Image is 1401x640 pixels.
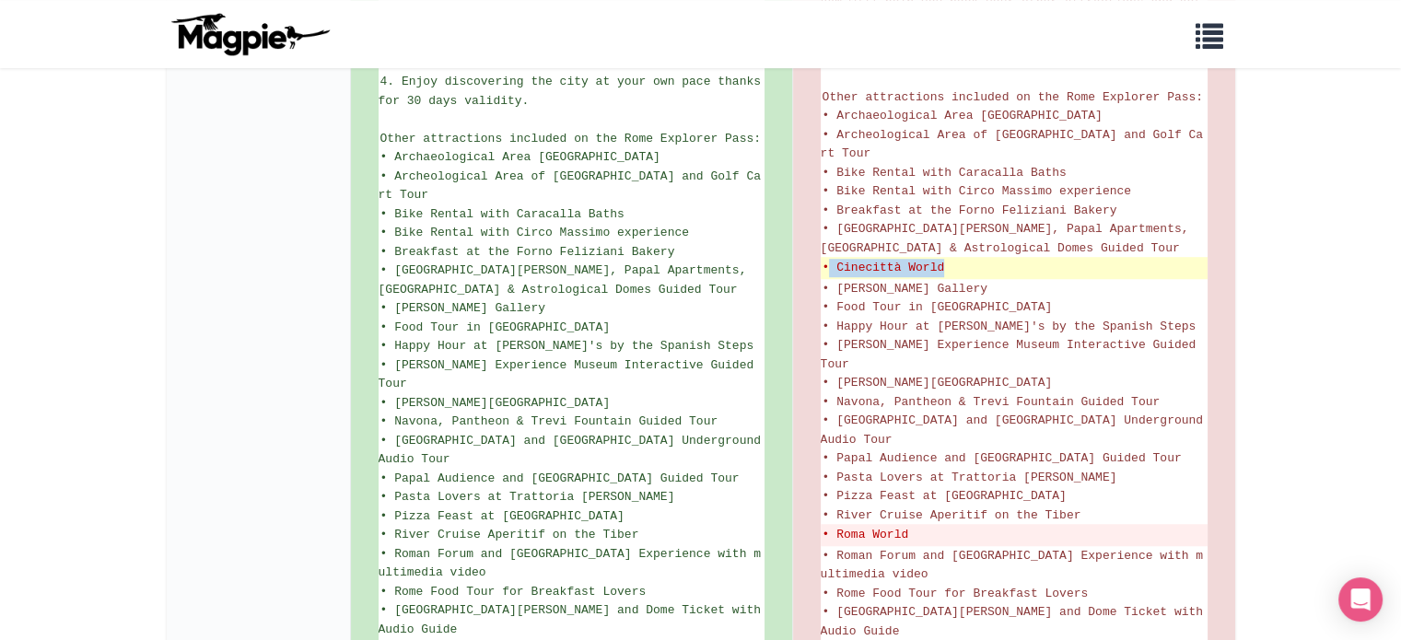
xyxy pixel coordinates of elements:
[823,204,1117,217] span: • Breakfast at the Forno Feliziani Bakery
[823,184,1131,198] span: • Bike Rental with Circo Massimo experience
[823,376,1053,390] span: • [PERSON_NAME][GEOGRAPHIC_DATA]
[823,471,1117,484] span: • Pasta Lovers at Trattoria [PERSON_NAME]
[823,395,1161,409] span: • Navona, Pantheon & Trevi Fountain Guided Tour
[380,414,718,428] span: • Navona, Pantheon & Trevi Fountain Guided Tour
[380,490,675,504] span: • Pasta Lovers at Trattoria [PERSON_NAME]
[821,338,1203,371] span: • [PERSON_NAME] Experience Museum Interactive Guided Tour
[380,528,639,541] span: • River Cruise Aperitif on the Tiber
[380,320,611,334] span: • Food Tour in [GEOGRAPHIC_DATA]
[380,245,675,259] span: • Breakfast at the Forno Feliziani Bakery
[380,396,611,410] span: • [PERSON_NAME][GEOGRAPHIC_DATA]
[379,169,761,203] span: • Archeological Area of [GEOGRAPHIC_DATA] and Golf Cart Tour
[379,603,768,636] span: • [GEOGRAPHIC_DATA][PERSON_NAME] and Dome Ticket with Audio Guide
[380,339,754,353] span: • Happy Hour at [PERSON_NAME]'s by the Spanish Steps
[821,413,1210,447] span: • [GEOGRAPHIC_DATA] and [GEOGRAPHIC_DATA] Underground Audio Tour
[167,12,333,56] img: logo-ab69f6fb50320c5b225c76a69d11143b.png
[379,547,761,580] span: • Roman Forum and [GEOGRAPHIC_DATA] Experience with multimedia video
[379,263,754,297] span: • [GEOGRAPHIC_DATA][PERSON_NAME], Papal Apartments, [GEOGRAPHIC_DATA] & Astrological Domes Guided...
[823,109,1103,122] span: • Archaeological Area [GEOGRAPHIC_DATA]
[379,434,768,467] span: • [GEOGRAPHIC_DATA] and [GEOGRAPHIC_DATA] Underground Audio Tour
[821,549,1203,582] span: • Roman Forum and [GEOGRAPHIC_DATA] Experience with multimedia video
[823,508,1081,522] span: • River Cruise Aperitif on the Tiber
[379,75,768,108] span: 4. Enjoy discovering the city at your own pace thanks for 30 days validity.
[823,526,1206,544] del: • Roma World
[823,587,1089,600] span: • Rome Food Tour for Breakfast Lovers
[379,358,761,391] span: • [PERSON_NAME] Experience Museum Interactive Guided Tour
[380,585,647,599] span: • Rome Food Tour for Breakfast Lovers
[380,301,545,315] span: • [PERSON_NAME] Gallery
[823,489,1067,503] span: • Pizza Feast at [GEOGRAPHIC_DATA]
[823,90,1203,104] span: Other attractions included on the Rome Explorer Pass:
[823,166,1067,180] span: • Bike Rental with Caracalla Baths
[380,509,625,523] span: • Pizza Feast at [GEOGRAPHIC_DATA]
[380,132,761,145] span: Other attractions included on the Rome Explorer Pass:
[823,320,1197,333] span: • Happy Hour at [PERSON_NAME]'s by the Spanish Steps
[821,128,1203,161] span: • Archeological Area of [GEOGRAPHIC_DATA] and Golf Cart Tour
[821,222,1197,255] span: • [GEOGRAPHIC_DATA][PERSON_NAME], Papal Apartments, [GEOGRAPHIC_DATA] & Astrological Domes Guided...
[821,605,1210,638] span: • [GEOGRAPHIC_DATA][PERSON_NAME] and Dome Ticket with Audio Guide
[380,471,740,485] span: • Papal Audience and [GEOGRAPHIC_DATA] Guided Tour
[823,282,987,296] span: • [PERSON_NAME] Gallery
[823,259,1206,277] del: • Cinecittà World
[1338,577,1383,622] div: Open Intercom Messenger
[823,300,1053,314] span: • Food Tour in [GEOGRAPHIC_DATA]
[380,226,689,239] span: • Bike Rental with Circo Massimo experience
[380,150,660,164] span: • Archaeological Area [GEOGRAPHIC_DATA]
[380,207,625,221] span: • Bike Rental with Caracalla Baths
[823,451,1182,465] span: • Papal Audience and [GEOGRAPHIC_DATA] Guided Tour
